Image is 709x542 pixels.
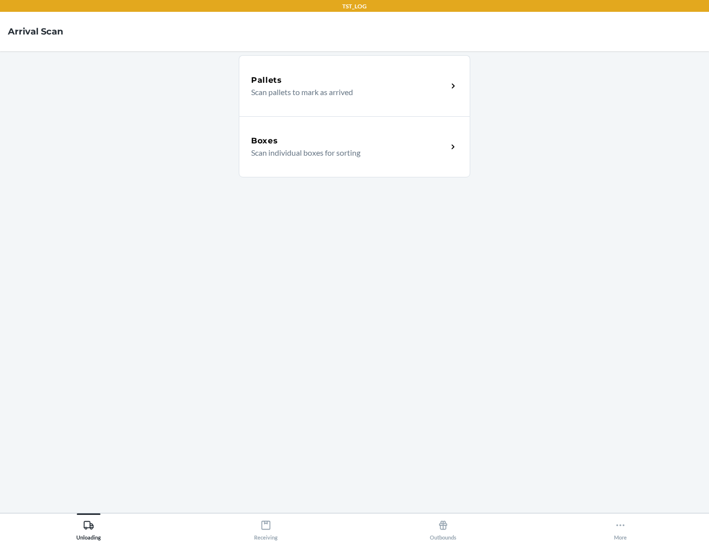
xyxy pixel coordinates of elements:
a: BoxesScan individual boxes for sorting [239,116,470,177]
div: More [614,516,627,541]
button: Outbounds [354,513,532,541]
p: Scan individual boxes for sorting [251,147,440,159]
a: PalletsScan pallets to mark as arrived [239,55,470,116]
button: Receiving [177,513,354,541]
h4: Arrival Scan [8,25,63,38]
p: TST_LOG [342,2,367,11]
div: Unloading [76,516,101,541]
h5: Pallets [251,74,282,86]
h5: Boxes [251,135,278,147]
button: More [532,513,709,541]
div: Receiving [254,516,278,541]
div: Outbounds [430,516,456,541]
p: Scan pallets to mark as arrived [251,86,440,98]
